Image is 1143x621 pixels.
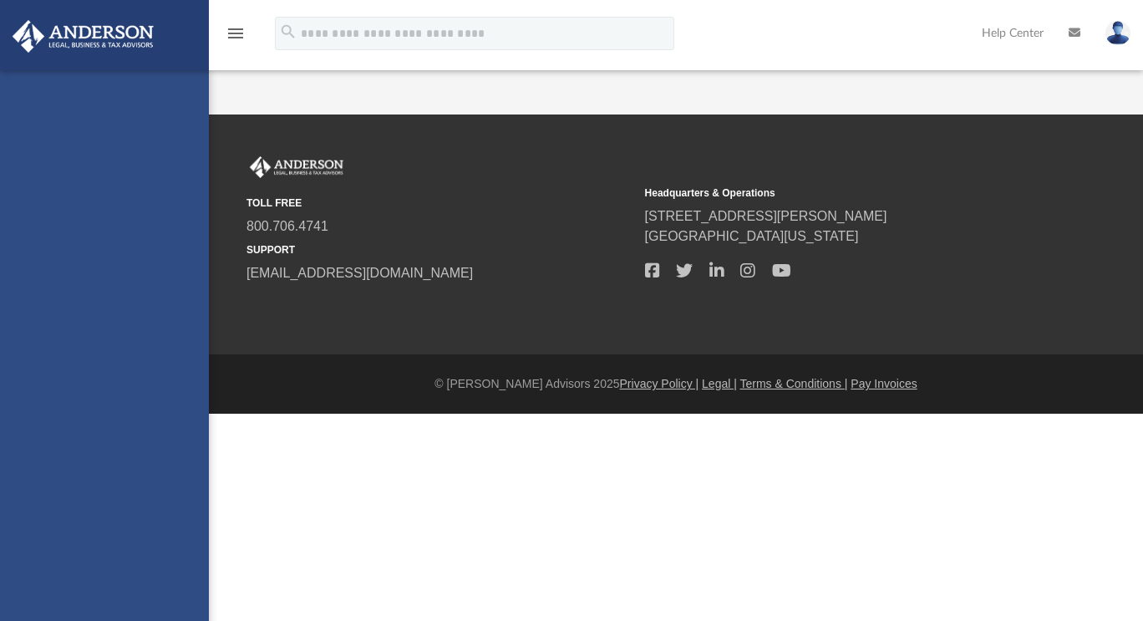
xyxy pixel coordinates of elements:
a: Terms & Conditions | [740,377,848,390]
i: search [279,23,297,41]
img: User Pic [1105,21,1130,45]
a: menu [226,32,246,43]
a: [GEOGRAPHIC_DATA][US_STATE] [645,229,859,243]
a: Legal | [702,377,737,390]
div: © [PERSON_NAME] Advisors 2025 [209,375,1143,393]
a: Privacy Policy | [620,377,699,390]
i: menu [226,23,246,43]
img: Anderson Advisors Platinum Portal [8,20,159,53]
img: Anderson Advisors Platinum Portal [246,156,347,178]
a: [EMAIL_ADDRESS][DOMAIN_NAME] [246,266,473,280]
a: 800.706.4741 [246,219,328,233]
a: [STREET_ADDRESS][PERSON_NAME] [645,209,887,223]
small: TOLL FREE [246,196,633,211]
small: Headquarters & Operations [645,186,1032,201]
small: SUPPORT [246,242,633,257]
a: Pay Invoices [851,377,917,390]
